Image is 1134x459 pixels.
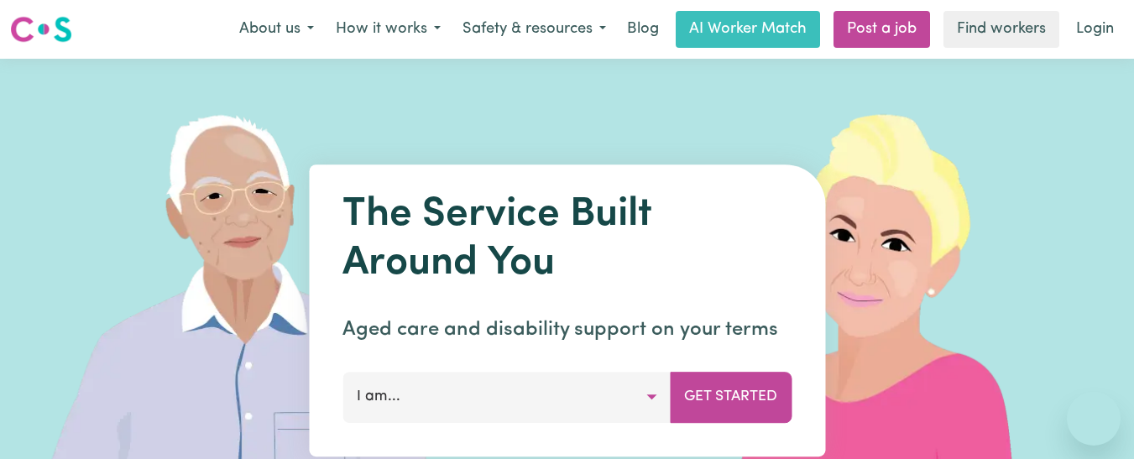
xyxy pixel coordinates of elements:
button: About us [228,12,325,47]
a: Login [1066,11,1124,48]
img: Careseekers logo [10,14,72,44]
iframe: Button to launch messaging window [1067,392,1121,446]
a: Careseekers logo [10,10,72,49]
a: Blog [617,11,669,48]
a: Find workers [943,11,1059,48]
p: Aged care and disability support on your terms [342,315,792,345]
a: AI Worker Match [676,11,820,48]
a: Post a job [834,11,930,48]
button: Safety & resources [452,12,617,47]
button: Get Started [670,372,792,422]
h1: The Service Built Around You [342,191,792,288]
button: How it works [325,12,452,47]
button: I am... [342,372,671,422]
